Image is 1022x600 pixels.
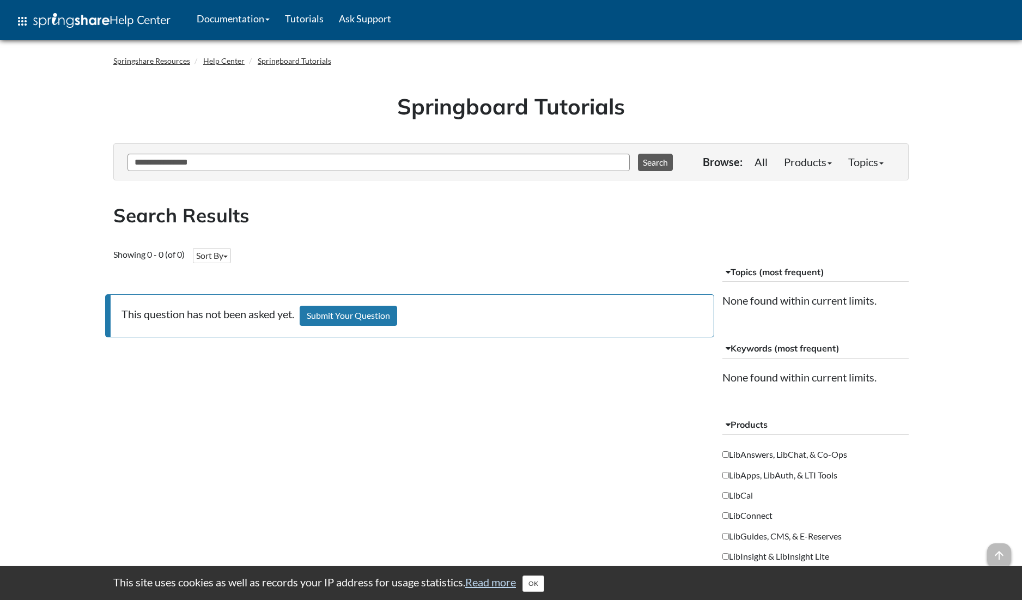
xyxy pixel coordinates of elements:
[722,293,909,308] li: None found within current limits.
[722,489,753,501] label: LibCal
[722,263,909,282] button: Topics (most frequent)
[8,5,178,38] a: apps Help Center
[193,248,231,263] button: Sort By
[987,544,1011,557] a: arrow_upward
[16,15,29,28] span: apps
[277,5,331,32] a: Tutorials
[300,306,397,326] a: Submit Your Question
[465,575,516,589] a: Read more
[722,415,909,435] button: Products
[105,294,714,337] p: This question has not been asked yet.
[121,91,901,122] h1: Springboard Tutorials
[113,56,190,65] a: Springshare Resources
[722,512,729,519] input: LibConnect
[746,151,776,173] a: All
[722,550,829,562] label: LibInsight & LibInsight Lite
[840,151,892,173] a: Topics
[722,510,772,522] label: LibConnect
[722,533,729,540] input: LibGuides, CMS, & E-Reserves
[203,56,245,65] a: Help Center
[703,154,743,169] p: Browse:
[987,543,1011,567] span: arrow_upward
[722,553,729,560] input: LibInsight & LibInsight Lite
[722,492,729,499] input: LibCal
[189,5,277,32] a: Documentation
[722,530,842,542] label: LibGuides, CMS, & E-Reserves
[102,574,920,592] div: This site uses cookies as well as records your IP address for usage statistics.
[522,575,544,592] button: Close
[776,151,840,173] a: Products
[722,449,847,460] label: LibAnswers, LibChat, & Co-Ops
[722,369,909,385] li: None found within current limits.
[722,469,837,481] label: LibApps, LibAuth, & LTI Tools
[33,13,109,28] img: Springshare
[109,13,171,27] span: Help Center
[722,451,729,458] input: LibAnswers, LibChat, & Co-Ops
[258,56,331,65] a: Springboard Tutorials
[113,202,909,229] h2: Search Results
[638,154,673,171] button: Search
[113,249,185,259] span: Showing 0 - 0 (of 0)
[722,472,729,478] input: LibApps, LibAuth, & LTI Tools
[331,5,399,32] a: Ask Support
[722,339,909,359] button: Keywords (most frequent)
